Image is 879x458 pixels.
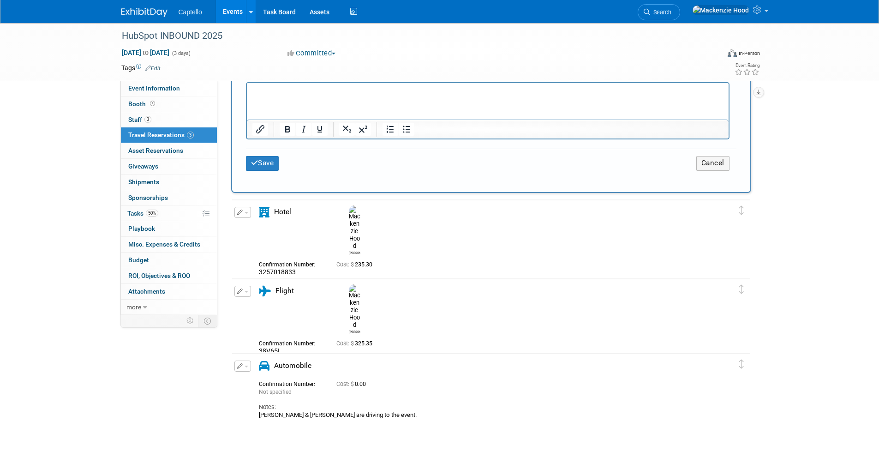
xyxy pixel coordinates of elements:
[259,268,296,276] span: 3257018833
[336,340,355,347] span: Cost: $
[259,207,269,217] i: Hotel
[347,205,363,255] div: Mackenzie Hood
[179,8,202,16] span: Captello
[728,49,737,57] img: Format-Inperson.png
[339,123,355,136] button: Subscript
[383,123,398,136] button: Numbered list
[121,63,161,72] td: Tags
[739,206,744,215] i: Click and drag to move item
[259,411,707,419] div: [PERSON_NAME] & [PERSON_NAME] are driving to the event.
[145,65,161,72] a: Edit
[141,49,150,56] span: to
[182,315,198,327] td: Personalize Event Tab Strip
[121,175,217,190] a: Shipments
[696,156,730,170] button: Cancel
[121,96,217,112] a: Booth
[128,147,183,154] span: Asset Reservations
[121,127,217,143] a: Travel Reservations3
[349,284,360,329] img: Mackenzie Hood
[198,315,217,327] td: Toggle Event Tabs
[280,123,295,136] button: Bold
[121,206,217,221] a: Tasks50%
[246,156,279,170] button: Save
[121,112,217,127] a: Staff3
[399,123,414,136] button: Bullet list
[146,210,158,217] span: 50%
[347,284,363,334] div: Mackenzie Hood
[119,28,706,44] div: HubSpot INBOUND 2025
[128,178,159,186] span: Shipments
[121,8,167,17] img: ExhibitDay
[121,81,217,96] a: Event Information
[127,210,158,217] span: Tasks
[650,9,671,16] span: Search
[252,123,268,136] button: Insert/edit link
[259,286,271,296] i: Flight
[692,5,749,15] img: Mackenzie Hood
[349,329,360,334] div: Mackenzie Hood
[121,253,217,268] a: Budget
[296,123,311,136] button: Italic
[121,190,217,205] a: Sponsorships
[128,84,180,92] span: Event Information
[128,194,168,201] span: Sponsorships
[121,221,217,236] a: Playbook
[128,288,165,295] span: Attachments
[336,381,370,387] span: 0.00
[336,261,355,268] span: Cost: $
[739,285,744,294] i: Click and drag to move item
[259,259,323,268] div: Confirmation Number:
[355,123,371,136] button: Superscript
[336,381,355,387] span: Cost: $
[665,48,760,62] div: Event Format
[739,360,744,369] i: Click and drag to move item
[259,378,323,388] div: Confirmation Number:
[128,272,190,279] span: ROI, Objectives & ROO
[121,268,217,283] a: ROI, Objectives & ROO
[259,389,292,395] span: Not specified
[259,337,323,347] div: Confirmation Number:
[121,48,170,57] span: [DATE] [DATE]
[349,250,360,255] div: Mackenzie Hood
[274,208,291,216] span: Hotel
[144,116,151,123] span: 3
[349,205,360,250] img: Mackenzie Hood
[284,48,339,58] button: Committed
[312,123,328,136] button: Underline
[148,100,157,107] span: Booth not reserved yet
[735,63,759,68] div: Event Rating
[259,361,269,371] i: Automobile
[638,4,680,20] a: Search
[121,159,217,174] a: Giveaways
[247,83,729,120] iframe: Rich Text Area
[738,50,760,57] div: In-Person
[336,261,376,268] span: 235.30
[187,132,194,139] span: 3
[259,403,707,411] div: Notes:
[128,241,200,248] span: Misc. Expenses & Credits
[128,116,151,123] span: Staff
[275,287,294,295] span: Flight
[128,256,149,264] span: Budget
[121,284,217,299] a: Attachments
[121,237,217,252] a: Misc. Expenses & Credits
[128,100,157,108] span: Booth
[274,362,311,370] span: Automobile
[128,163,158,170] span: Giveaways
[259,347,281,355] span: 38V65L
[128,131,194,139] span: Travel Reservations
[126,303,141,311] span: more
[336,340,376,347] span: 325.35
[128,225,155,232] span: Playbook
[121,300,217,315] a: more
[171,50,191,56] span: (3 days)
[121,143,217,158] a: Asset Reservations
